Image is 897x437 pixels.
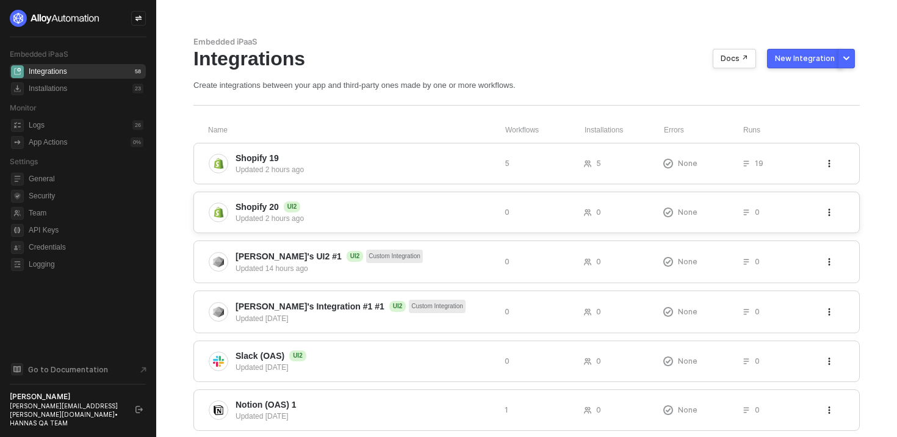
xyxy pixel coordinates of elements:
[10,362,146,377] a: Knowledge Base
[663,307,673,317] span: icon-exclamation
[193,47,860,70] div: Integrations
[213,158,224,169] img: integration-icon
[713,49,756,68] button: Docs ↗
[11,258,24,271] span: logging
[596,405,601,415] span: 0
[826,308,833,316] span: icon-threedots
[236,313,495,324] div: Updated [DATE]
[193,37,860,47] div: Embedded iPaaS
[135,406,143,413] span: logout
[755,356,760,366] span: 0
[743,125,827,135] div: Runs
[29,223,143,237] span: API Keys
[596,306,601,317] span: 0
[29,120,45,131] div: Logs
[11,190,24,203] span: security
[721,54,748,63] div: Docs ↗
[236,213,495,224] div: Updated 2 hours ago
[289,350,306,361] span: UI2
[596,356,601,366] span: 0
[11,241,24,254] span: credentials
[663,208,673,217] span: icon-exclamation
[132,84,143,93] div: 23
[213,405,224,416] img: integration-icon
[505,405,508,415] span: 1
[743,258,750,265] span: icon-list
[663,159,673,168] span: icon-exclamation
[584,308,591,316] span: icon-users
[132,120,143,130] div: 26
[29,257,143,272] span: Logging
[10,103,37,112] span: Monitor
[236,411,495,422] div: Updated [DATE]
[10,157,38,166] span: Settings
[743,308,750,316] span: icon-list
[596,207,601,217] span: 0
[505,158,510,168] span: 5
[10,49,68,59] span: Embedded iPaaS
[678,306,697,317] span: None
[11,207,24,220] span: team
[236,350,284,362] span: Slack (OAS)
[585,125,664,135] div: Installations
[743,358,750,365] span: icon-list
[135,15,142,22] span: icon-swap
[838,49,855,68] button: More new integration options
[584,258,591,265] span: icon-users
[663,257,673,267] span: icon-exclamation
[28,364,108,375] span: Go to Documentation
[213,256,224,267] img: integration-icon
[826,160,833,167] span: icon-threedots
[664,125,743,135] div: Errors
[584,160,591,167] span: icon-users
[678,356,697,366] span: None
[29,67,67,77] div: Integrations
[743,160,750,167] span: icon-list
[236,164,495,175] div: Updated 2 hours ago
[678,405,697,415] span: None
[743,406,750,414] span: icon-list
[131,137,143,147] div: 0 %
[284,201,301,212] span: UI2
[755,207,760,217] span: 0
[347,251,364,262] span: UI2
[137,364,149,376] span: document-arrow
[11,82,24,95] span: installations
[11,224,24,237] span: api-key
[743,209,750,216] span: icon-list
[193,80,860,90] div: Create integrations between your app and third-party ones made by one or more workflows.
[29,206,143,220] span: Team
[236,300,384,312] span: [PERSON_NAME]'s Integration #1 #1
[409,300,466,313] span: Custom Integration
[236,152,279,164] span: Shopify 19
[584,406,591,414] span: icon-users
[755,306,760,317] span: 0
[826,258,833,265] span: icon-threedots
[236,250,342,262] span: [PERSON_NAME]'s UI2 #1
[596,256,601,267] span: 0
[236,399,297,411] span: Notion (OAS) 1
[678,256,697,267] span: None
[389,301,406,312] span: UI2
[755,158,763,168] span: 19
[826,358,833,365] span: icon-threedots
[767,49,843,68] button: New Integration
[213,306,224,317] img: integration-icon
[826,406,833,414] span: icon-threedots
[584,358,591,365] span: icon-users
[11,119,24,132] span: icon-logs
[584,209,591,216] span: icon-users
[663,405,673,415] span: icon-exclamation
[11,363,23,375] span: documentation
[755,405,760,415] span: 0
[208,125,505,135] div: Name
[505,256,510,267] span: 0
[505,207,510,217] span: 0
[663,356,673,366] span: icon-exclamation
[505,356,510,366] span: 0
[678,158,697,168] span: None
[236,201,279,213] span: Shopify 20
[236,263,495,274] div: Updated 14 hours ago
[826,209,833,216] span: icon-threedots
[29,172,143,186] span: General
